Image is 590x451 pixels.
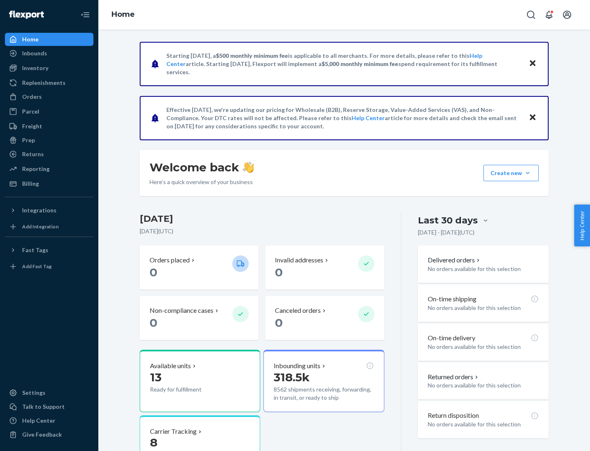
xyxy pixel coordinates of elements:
[5,148,93,161] a: Returns
[428,265,539,273] p: No orders available for this selection
[22,165,50,173] div: Reporting
[22,79,66,87] div: Replenishments
[5,260,93,273] a: Add Fast Tag
[5,47,93,60] a: Inbounds
[5,134,93,147] a: Prep
[5,105,93,118] a: Parcel
[265,296,384,340] button: Canceled orders 0
[166,52,521,76] p: Starting [DATE], a is applicable to all merchants. For more details, please refer to this article...
[9,11,44,19] img: Flexport logo
[111,10,135,19] a: Home
[150,255,190,265] p: Orders placed
[150,370,161,384] span: 13
[150,306,213,315] p: Non-compliance cases
[274,361,320,371] p: Inbounding units
[166,106,521,130] p: Effective [DATE], we're updating our pricing for Wholesale (B2B), Reserve Storage, Value-Added Se...
[5,414,93,427] a: Help Center
[22,35,39,43] div: Home
[322,60,398,67] span: $5,000 monthly minimum fee
[150,178,254,186] p: Here’s a quick overview of your business
[22,417,55,425] div: Help Center
[22,64,48,72] div: Inventory
[527,112,538,124] button: Close
[523,7,539,23] button: Open Search Box
[428,255,481,265] button: Delivered orders
[275,255,323,265] p: Invalid addresses
[559,7,575,23] button: Open account menu
[140,246,259,289] button: Orders placed 0
[428,420,539,428] p: No orders available for this selection
[5,90,93,103] a: Orders
[5,61,93,75] a: Inventory
[428,304,539,312] p: No orders available for this selection
[22,206,57,214] div: Integrations
[274,370,310,384] span: 318.5k
[150,265,157,279] span: 0
[150,160,254,175] h1: Welcome back
[428,372,480,382] button: Returned orders
[140,350,260,412] button: Available units13Ready for fulfillment
[541,7,557,23] button: Open notifications
[275,306,321,315] p: Canceled orders
[140,212,384,225] h3: [DATE]
[275,316,283,330] span: 0
[22,93,42,101] div: Orders
[5,177,93,190] a: Billing
[140,227,384,235] p: [DATE] ( UTC )
[105,3,141,27] ol: breadcrumbs
[265,246,384,289] button: Invalid addresses 0
[418,228,474,237] p: [DATE] - [DATE] ( UTC )
[418,214,478,227] div: Last 30 days
[22,122,42,130] div: Freight
[5,204,93,217] button: Integrations
[150,361,191,371] p: Available units
[22,263,52,270] div: Add Fast Tag
[150,316,157,330] span: 0
[22,223,59,230] div: Add Integration
[5,76,93,89] a: Replenishments
[22,430,62,439] div: Give Feedback
[77,7,93,23] button: Close Navigation
[22,246,48,254] div: Fast Tags
[483,165,539,181] button: Create new
[150,435,157,449] span: 8
[5,162,93,175] a: Reporting
[5,386,93,399] a: Settings
[22,180,39,188] div: Billing
[352,114,385,121] a: Help Center
[243,162,254,173] img: hand-wave emoji
[274,385,374,402] p: 8562 shipments receiving, forwarding, in transit, or ready to ship
[574,205,590,246] button: Help Center
[22,403,65,411] div: Talk to Support
[527,58,538,70] button: Close
[22,107,39,116] div: Parcel
[5,220,93,233] a: Add Integration
[5,33,93,46] a: Home
[428,294,477,304] p: On-time shipping
[275,265,283,279] span: 0
[22,150,44,158] div: Returns
[22,49,47,57] div: Inbounds
[428,411,479,420] p: Return disposition
[5,120,93,133] a: Freight
[428,343,539,351] p: No orders available for this selection
[428,381,539,389] p: No orders available for this selection
[428,333,475,343] p: On-time delivery
[150,427,197,436] p: Carrier Tracking
[140,296,259,340] button: Non-compliance cases 0
[22,136,35,144] div: Prep
[216,52,288,59] span: $500 monthly minimum fee
[5,244,93,257] button: Fast Tags
[22,389,45,397] div: Settings
[150,385,226,394] p: Ready for fulfillment
[5,428,93,441] button: Give Feedback
[5,400,93,413] a: Talk to Support
[263,350,384,412] button: Inbounding units318.5k8562 shipments receiving, forwarding, in transit, or ready to ship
